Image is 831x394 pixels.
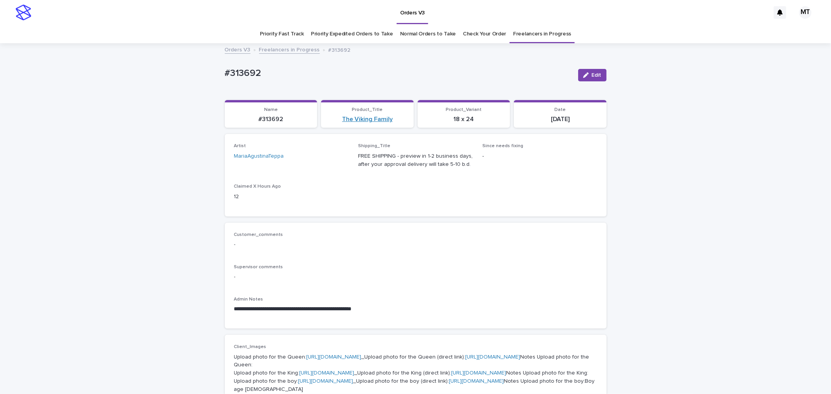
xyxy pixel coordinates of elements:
[449,378,504,384] a: [URL][DOMAIN_NAME]
[259,45,320,54] a: Freelancers in Progress
[234,273,597,281] p: -
[328,45,351,54] p: #313692
[300,370,355,376] a: [URL][DOMAIN_NAME]
[234,265,283,269] span: Supervisor comments
[463,25,506,43] a: Check Your Order
[234,345,266,349] span: Client_Images
[234,184,281,189] span: Claimed X Hours Ago
[358,144,390,148] span: Shipping_Title
[592,72,602,78] span: Edit
[400,25,456,43] a: Normal Orders to Take
[446,107,482,112] span: Product_Variant
[234,152,284,160] a: MariaAgustinaTeppa
[225,45,251,54] a: Orders V3
[234,232,283,237] span: Customer_comments
[482,144,523,148] span: Since needs fixing
[311,25,393,43] a: Priority Expedited Orders to Take
[229,116,313,123] p: #313692
[234,144,246,148] span: Artist
[422,116,506,123] p: 18 x 24
[452,370,506,376] a: [URL][DOMAIN_NAME]
[358,152,473,169] p: FREE SHIPPING - preview in 1-2 business days, after your approval delivery will take 5-10 b.d.
[234,241,597,249] p: -
[513,25,571,43] a: Freelancers in Progress
[578,69,607,81] button: Edit
[225,68,572,79] p: #313692
[260,25,304,43] a: Priority Fast Track
[554,107,566,112] span: Date
[342,116,393,123] a: The Viking Family
[466,354,520,360] a: [URL][DOMAIN_NAME]
[16,5,31,20] img: stacker-logo-s-only.png
[307,354,362,360] a: [URL][DOMAIN_NAME]
[234,297,263,302] span: Admin Notes
[482,152,597,160] p: -
[799,6,812,19] div: MT
[234,193,349,201] p: 12
[352,107,383,112] span: Product_Title
[264,107,278,112] span: Name
[519,116,602,123] p: [DATE]
[298,378,353,384] a: [URL][DOMAIN_NAME]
